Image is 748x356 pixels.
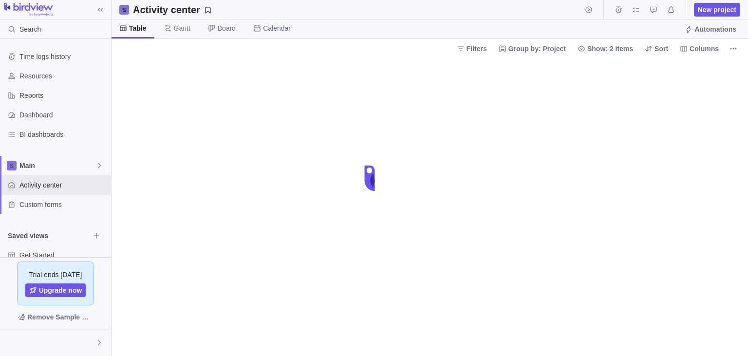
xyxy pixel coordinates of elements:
span: Time logs [612,3,625,17]
span: Custom forms [19,200,107,209]
a: My assignments [629,7,643,15]
span: Get Started [19,250,107,260]
span: Columns [676,42,723,56]
span: Automations [694,24,736,34]
span: Show: 2 items [587,44,633,54]
span: New project [698,5,736,15]
span: Save your current layout and filters as a View [129,3,216,17]
span: BI dashboards [19,130,107,139]
span: Gantt [174,23,190,33]
span: Start timer [582,3,596,17]
span: Saved views [8,231,90,241]
span: Sort [641,42,672,56]
a: Notifications [664,7,678,15]
span: Filters [453,42,491,56]
span: Columns [690,44,719,54]
span: Dashboard [19,110,107,120]
a: Approval requests [647,7,660,15]
span: Group by: Project [495,42,570,56]
span: Activity center [19,180,107,190]
h2: Activity center [133,3,200,17]
span: Upgrade now [39,285,82,295]
span: Main [19,161,95,170]
span: Filters [467,44,487,54]
div: \";alert('XSS');// [6,337,18,349]
span: Approval requests [647,3,660,17]
img: logo [4,3,53,17]
span: Reports [19,91,107,100]
span: Time logs history [19,52,107,61]
div: loading [355,159,393,198]
span: Calendar [263,23,291,33]
span: Show: 2 items [574,42,637,56]
span: Group by: Project [508,44,566,54]
span: Automations [681,22,740,36]
span: Remove Sample Data [27,311,93,323]
a: Time logs [612,7,625,15]
span: Search [19,24,41,34]
span: Resources [19,71,107,81]
span: New project [694,3,740,17]
span: Notifications [664,3,678,17]
span: Browse views [90,229,103,243]
a: Upgrade now [25,283,86,297]
span: Table [129,23,147,33]
span: More actions [727,42,740,56]
span: Remove Sample Data [8,309,103,325]
span: Sort [654,44,668,54]
span: Board [218,23,236,33]
span: My assignments [629,3,643,17]
span: Trial ends [DATE] [29,270,82,280]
